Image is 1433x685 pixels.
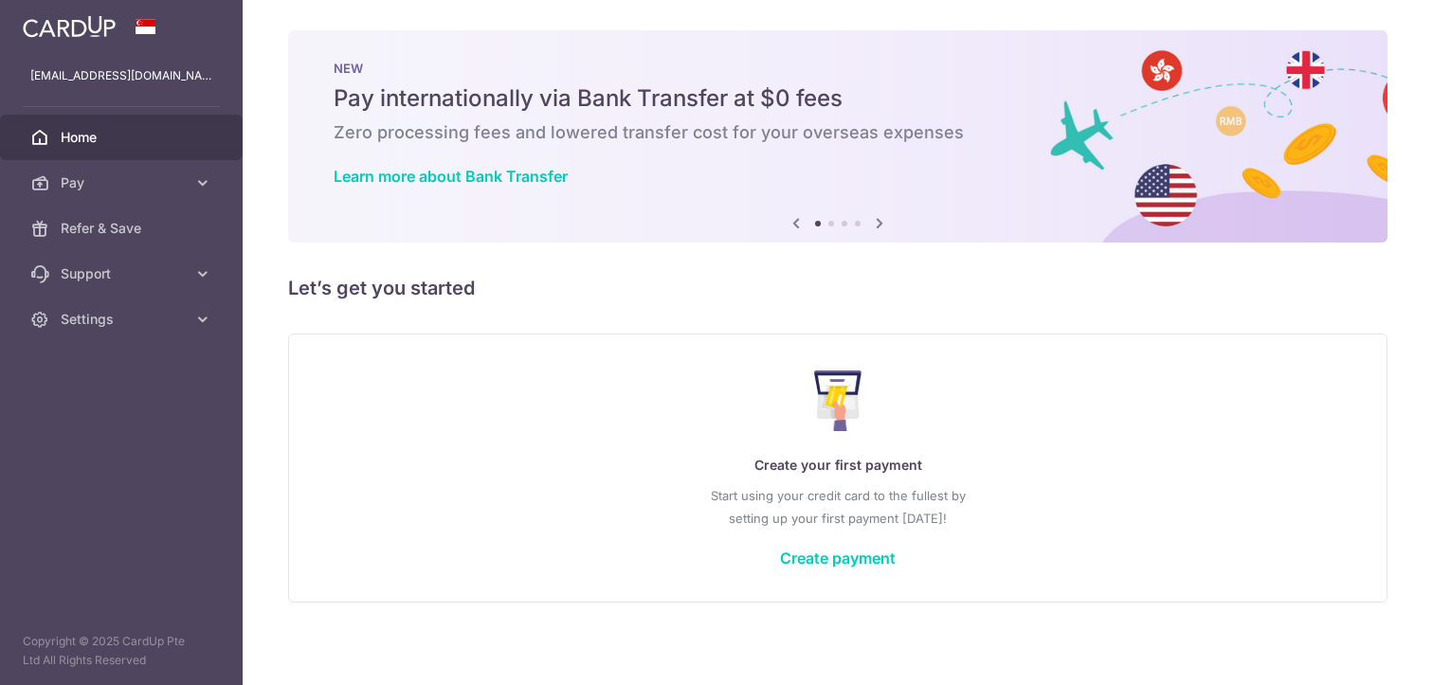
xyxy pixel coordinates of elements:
[23,15,116,38] img: CardUp
[780,549,896,568] a: Create payment
[334,121,1342,144] h6: Zero processing fees and lowered transfer cost for your overseas expenses
[327,454,1349,477] p: Create your first payment
[288,273,1388,303] h5: Let’s get you started
[334,167,568,186] a: Learn more about Bank Transfer
[1311,628,1414,676] iframe: Opens a widget where you can find more information
[334,83,1342,114] h5: Pay internationally via Bank Transfer at $0 fees
[61,128,186,147] span: Home
[30,66,212,85] p: [EMAIL_ADDRESS][DOMAIN_NAME]
[61,173,186,192] span: Pay
[327,484,1349,530] p: Start using your credit card to the fullest by setting up your first payment [DATE]!
[61,310,186,329] span: Settings
[288,30,1388,243] img: Bank transfer banner
[61,219,186,238] span: Refer & Save
[61,264,186,283] span: Support
[334,61,1342,76] p: NEW
[814,370,862,431] img: Make Payment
